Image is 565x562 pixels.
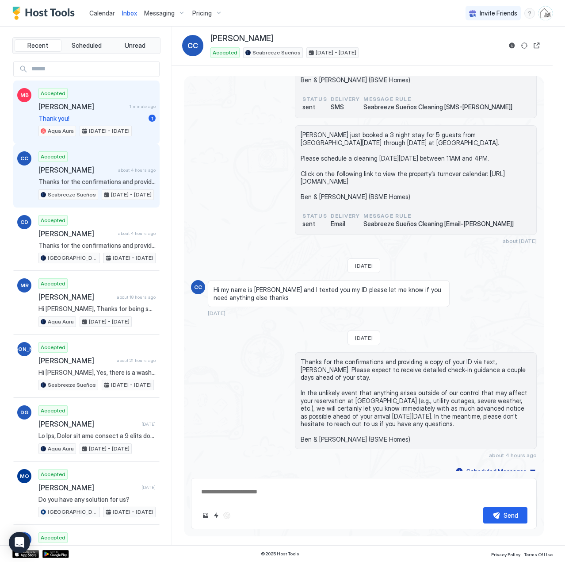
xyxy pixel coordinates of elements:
div: User profile [538,6,553,20]
span: [PERSON_NAME] [38,420,138,428]
span: Seabreeze Sueños [48,381,96,389]
input: Input Field [28,62,159,77]
span: about 18 hours ago [117,294,156,300]
span: Accepted [41,470,65,478]
span: [DATE] - [DATE] [113,254,153,262]
span: Accepted [41,343,65,351]
button: Upload image [200,510,211,521]
span: [DATE] - [DATE] [113,508,153,516]
a: Privacy Policy [491,549,520,558]
a: App Store [12,550,39,558]
span: Terms Of Use [524,552,553,557]
button: Reservation information [507,40,517,51]
span: about 4 hours ago [118,231,156,236]
button: Unread [111,39,158,52]
span: Messaging [144,9,175,17]
span: about [DATE] [503,238,537,244]
button: Sync reservation [519,40,530,51]
span: Inbox [122,9,137,17]
span: Seabreeze Sueños [48,191,96,199]
span: Seabreeze Sueños [252,49,301,57]
span: Invite Friends [480,9,517,17]
span: MO [20,472,29,480]
span: Accepted [41,280,65,288]
span: [DATE] [208,310,225,316]
span: [GEOGRAPHIC_DATA] [48,254,98,262]
span: about 21 hours ago [117,358,156,363]
a: Terms Of Use [524,549,553,558]
span: sent [302,103,327,111]
span: Thanks for the confirmations and providing a copy of your ID via text, [PERSON_NAME]. Please expe... [38,242,156,250]
a: Google Play Store [42,550,69,558]
span: [DATE] - [DATE] [111,191,152,199]
span: Aqua Aura [48,127,74,135]
span: [DATE] - [DATE] [111,381,152,389]
span: [DATE] - [DATE] [316,49,356,57]
span: Pricing [192,9,212,17]
span: sent [302,220,327,228]
a: Calendar [89,8,115,18]
span: [PERSON_NAME] [38,102,126,111]
span: Calendar [89,9,115,17]
a: Host Tools Logo [12,7,79,20]
span: Accepted [41,534,65,542]
span: Hi [PERSON_NAME], Yes, there is a washer and dryer at Seabreeze Sueños; however, guests must eith... [38,369,156,377]
span: © 2025 Host Tools [261,551,299,557]
span: Delivery [331,95,360,103]
span: [PERSON_NAME] [38,293,113,301]
span: [PERSON_NAME] [38,483,138,492]
span: [DATE] [141,421,156,427]
span: Delivery [331,212,360,220]
span: Aqua Aura [48,318,74,326]
span: Seabreeze Sueños Cleaning [SMS-[PERSON_NAME]] [363,103,512,111]
span: [DATE] - [DATE] [89,127,130,135]
span: Unread [125,42,145,50]
div: Scheduled Messages [466,467,527,476]
span: CC [20,154,28,162]
div: tab-group [12,37,160,54]
a: Inbox [122,8,137,18]
span: [DATE] - [DATE] [89,318,130,326]
span: [PERSON_NAME] [38,356,113,365]
span: [DATE] [355,262,373,269]
span: MR [20,281,29,289]
span: Scheduled [72,42,102,50]
button: Scheduled Messages [454,466,537,477]
button: Recent [15,39,61,52]
span: Thanks for the confirmations and providing a copy of your ID via text, [PERSON_NAME]. Please expe... [301,358,531,443]
span: CC [187,40,198,51]
span: [DATE] [141,485,156,490]
span: Accepted [41,153,65,161]
div: Open Intercom Messenger [9,532,30,553]
span: Privacy Policy [491,552,520,557]
span: [GEOGRAPHIC_DATA] [48,508,98,516]
span: Hi my name is [PERSON_NAME] and I texted you my ID please let me know if you need anything else t... [214,286,444,301]
span: status [302,95,327,103]
span: Thank you! [38,115,145,123]
span: CC [194,283,202,291]
span: DG [20,408,29,416]
span: Message Rule [363,212,514,220]
span: Thanks for the confirmations and providing a copy of your ID via text, [PERSON_NAME]. Please expe... [38,178,156,186]
span: Accepted [213,49,237,57]
span: 1 [151,115,153,122]
span: [PERSON_NAME] [3,345,46,353]
span: Email [331,220,360,228]
span: Do you have any solution for us? [38,496,156,504]
span: Recent [27,42,48,50]
span: Lo Ips, Dolor sit ame consect a 9 elits doei tem 1 incidi ut Labo Etdo magn Ali, Enimadmi 31ve qu... [38,432,156,440]
span: about 4 hours ago [489,452,537,458]
span: 1 minute ago [130,104,156,109]
span: Hi [PERSON_NAME], Thanks for being such a great guest and taking good care of our home. We gladly... [38,305,156,313]
span: [DATE] [355,335,373,341]
span: [PERSON_NAME] [38,229,115,238]
span: status [302,212,327,220]
div: Send [504,511,518,520]
span: [PERSON_NAME] just booked a 3 night stay for 5 guests from [GEOGRAPHIC_DATA][DATE] through [DATE]... [301,131,531,201]
span: Accepted [41,407,65,415]
span: [PERSON_NAME] [210,34,273,44]
span: [PERSON_NAME] [38,166,115,174]
button: Open reservation [531,40,542,51]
